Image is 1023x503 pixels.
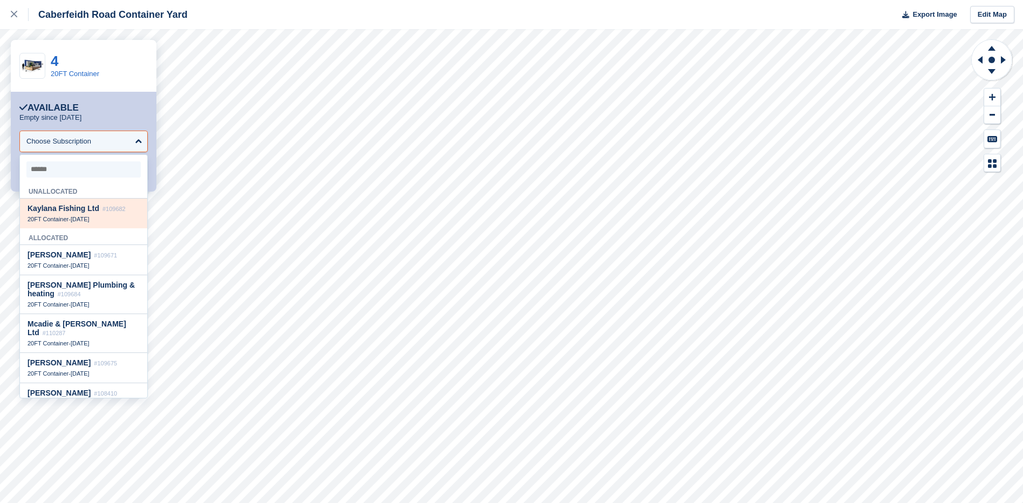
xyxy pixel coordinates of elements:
div: - [28,370,140,377]
div: Choose Subscription [26,136,91,147]
button: Map Legend [984,154,1000,172]
span: Mcadie & [PERSON_NAME] Ltd [28,320,126,337]
span: 20FT Container [28,301,68,308]
button: Export Image [896,6,957,24]
span: Kaylana Fishing Ltd [28,204,99,213]
span: [DATE] [71,216,90,222]
a: Edit Map [970,6,1014,24]
button: Zoom Out [984,106,1000,124]
span: [DATE] [71,262,90,269]
span: [PERSON_NAME] [28,389,91,397]
a: 4 [51,53,58,69]
div: Unallocated [20,182,147,199]
button: Zoom In [984,89,1000,106]
span: 20FT Container [28,262,68,269]
span: [PERSON_NAME] [28,358,91,367]
a: 20FT Container [51,70,99,78]
span: #110287 [43,330,66,336]
div: - [28,262,140,269]
div: - [28,339,140,347]
div: Available [19,103,79,113]
p: Empty since [DATE] [19,113,81,122]
div: - [28,215,140,223]
span: [DATE] [71,301,90,308]
span: #109675 [94,360,117,366]
span: [DATE] [71,340,90,346]
span: [PERSON_NAME] [28,250,91,259]
img: 20-ft-container.jpg [20,57,45,76]
span: Export Image [912,9,957,20]
span: #109684 [58,291,81,297]
span: 20FT Container [28,340,68,346]
div: - [28,301,140,308]
span: #108410 [94,390,117,397]
button: Keyboard Shortcuts [984,130,1000,148]
span: 20FT Container [28,216,68,222]
span: #109682 [102,206,126,212]
span: 20FT Container [28,370,68,377]
div: Caberfeidh Road Container Yard [29,8,188,21]
span: [DATE] [71,370,90,377]
span: #109671 [94,252,117,259]
div: Allocated [20,228,147,245]
span: [PERSON_NAME] Plumbing & heating [28,281,135,298]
